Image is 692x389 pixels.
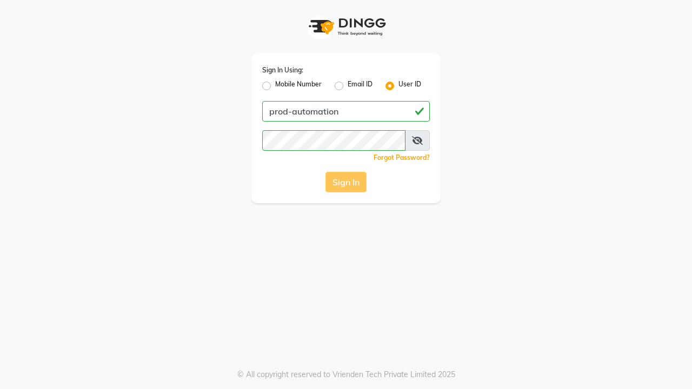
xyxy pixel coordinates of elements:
[275,79,322,92] label: Mobile Number
[348,79,372,92] label: Email ID
[262,65,303,75] label: Sign In Using:
[374,153,430,162] a: Forgot Password?
[303,11,389,43] img: logo1.svg
[262,130,405,151] input: Username
[262,101,430,122] input: Username
[398,79,421,92] label: User ID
